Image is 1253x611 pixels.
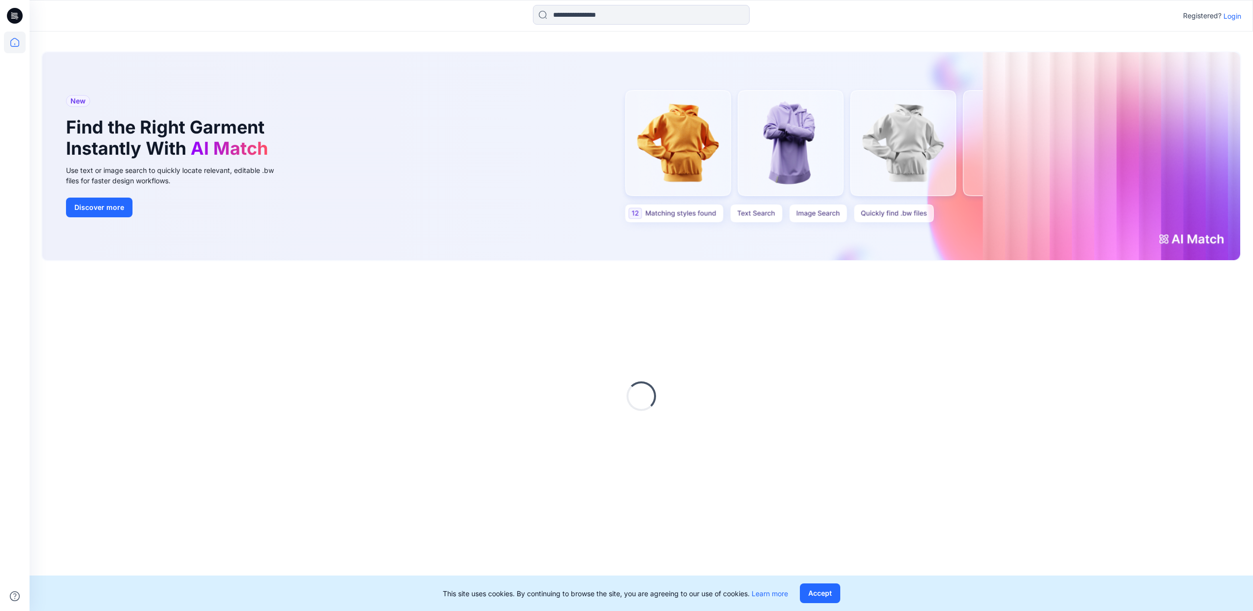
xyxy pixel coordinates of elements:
[800,583,840,603] button: Accept
[1223,11,1241,21] p: Login
[66,165,288,186] div: Use text or image search to quickly locate relevant, editable .bw files for faster design workflows.
[1183,10,1221,22] p: Registered?
[66,198,132,217] button: Discover more
[191,137,268,159] span: AI Match
[752,589,788,598] a: Learn more
[443,588,788,599] p: This site uses cookies. By continuing to browse the site, you are agreeing to our use of cookies.
[66,117,273,159] h1: Find the Right Garment Instantly With
[70,95,86,107] span: New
